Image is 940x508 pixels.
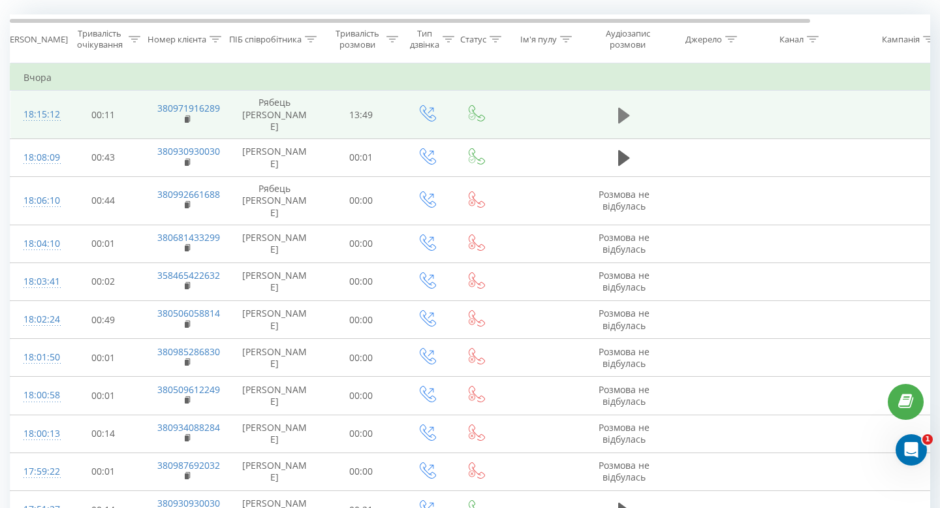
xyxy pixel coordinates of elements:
td: 00:14 [63,415,144,452]
div: 18:08:09 [23,145,50,170]
td: [PERSON_NAME] [229,138,321,176]
td: 00:43 [63,138,144,176]
a: 380987692032 [157,459,220,471]
td: 00:00 [321,301,402,339]
a: 380934088284 [157,421,220,434]
td: 00:01 [321,138,402,176]
span: Розмова не відбулась [599,269,650,293]
div: 18:03:41 [23,269,50,294]
div: Тривалість розмови [332,28,383,50]
td: [PERSON_NAME] [229,262,321,300]
a: 380509612249 [157,383,220,396]
div: [PERSON_NAME] [2,34,68,45]
span: Розмова не відбулась [599,188,650,212]
td: [PERSON_NAME] [229,415,321,452]
td: [PERSON_NAME] [229,301,321,339]
td: 00:00 [321,415,402,452]
span: Розмова не відбулась [599,459,650,483]
td: 00:49 [63,301,144,339]
span: Розмова не відбулась [599,307,650,331]
td: 00:00 [321,452,402,490]
td: 00:01 [63,452,144,490]
td: [PERSON_NAME] [229,339,321,377]
td: 00:00 [321,339,402,377]
a: 380992661688 [157,188,220,200]
td: 00:01 [63,225,144,262]
span: Розмова не відбулась [599,231,650,255]
div: Аудіозапис розмови [596,28,659,50]
a: 380681433299 [157,231,220,244]
div: Джерело [685,34,722,45]
td: Рябець [PERSON_NAME] [229,177,321,225]
div: Тип дзвінка [410,28,439,50]
div: 18:15:12 [23,102,50,127]
td: 13:49 [321,91,402,139]
div: Тривалість очікування [74,28,125,50]
div: 18:02:24 [23,307,50,332]
iframe: Intercom live chat [896,434,927,466]
td: 00:00 [321,377,402,415]
td: 00:00 [321,225,402,262]
span: 1 [922,434,933,445]
div: ПІБ співробітника [229,34,302,45]
a: 380971916289 [157,102,220,114]
td: 00:44 [63,177,144,225]
div: Ім'я пулу [520,34,557,45]
a: 380506058814 [157,307,220,319]
td: 00:01 [63,339,144,377]
div: 18:01:50 [23,345,50,370]
td: 00:02 [63,262,144,300]
td: [PERSON_NAME] [229,377,321,415]
div: 17:59:22 [23,459,50,484]
td: [PERSON_NAME] [229,225,321,262]
div: 18:00:13 [23,421,50,447]
div: 18:04:10 [23,231,50,257]
td: Рябець [PERSON_NAME] [229,91,321,139]
td: 00:01 [63,377,144,415]
div: Канал [779,34,804,45]
span: Розмова не відбулась [599,383,650,407]
div: Статус [460,34,486,45]
span: Розмова не відбулась [599,345,650,370]
td: 00:00 [321,262,402,300]
td: [PERSON_NAME] [229,452,321,490]
a: 380985286830 [157,345,220,358]
div: 18:06:10 [23,188,50,214]
td: 00:11 [63,91,144,139]
span: Розмова не відбулась [599,421,650,445]
div: Номер клієнта [148,34,206,45]
td: 00:00 [321,177,402,225]
a: 358465422632 [157,269,220,281]
div: 18:00:58 [23,383,50,408]
a: 380930930030 [157,145,220,157]
div: Кампанія [882,34,920,45]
